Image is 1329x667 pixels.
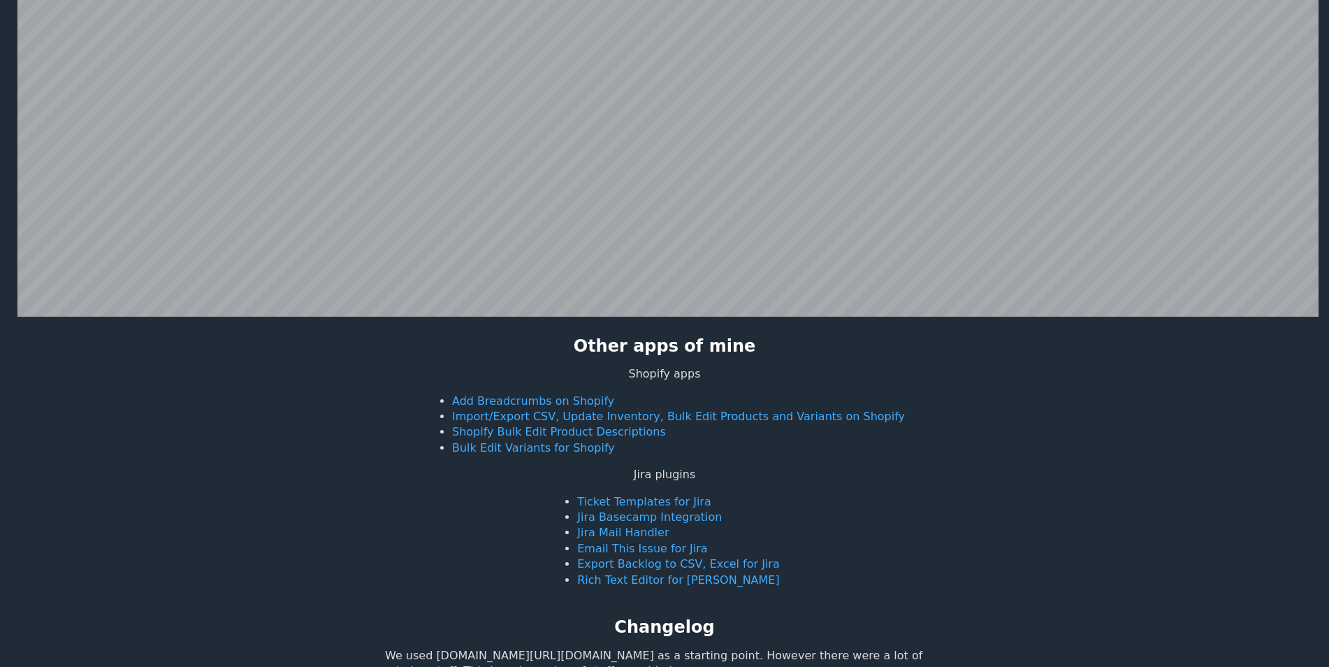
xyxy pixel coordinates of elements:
[452,394,614,408] a: Add Breadcrumbs on Shopify
[577,510,722,524] a: Jira Basecamp Integration
[452,410,905,423] a: Import/Export CSV, Update Inventory, Bulk Edit Products and Variants on Shopify
[577,573,779,587] a: Rich Text Editor for [PERSON_NAME]
[574,335,756,359] h2: Other apps of mine
[577,557,779,571] a: Export Backlog to CSV, Excel for Jira
[577,526,669,539] a: Jira Mail Handler
[577,542,707,555] a: Email This Issue for Jira
[614,616,714,640] h2: Changelog
[452,425,666,438] a: Shopify Bulk Edit Product Descriptions
[577,495,711,508] a: Ticket Templates for Jira
[452,441,615,454] a: Bulk Edit Variants for Shopify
